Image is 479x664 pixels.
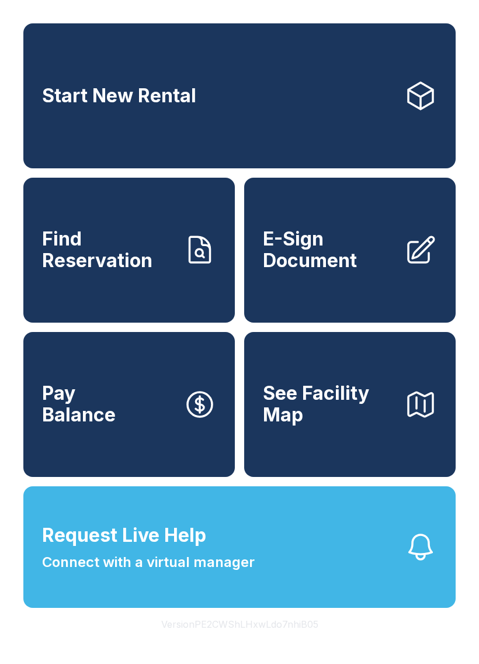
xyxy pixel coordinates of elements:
a: Start New Rental [23,23,456,168]
a: E-Sign Document [244,178,456,323]
span: Find Reservation [42,229,174,271]
button: See Facility Map [244,332,456,477]
a: Find Reservation [23,178,235,323]
span: E-Sign Document [263,229,395,271]
span: Start New Rental [42,85,196,107]
a: PayBalance [23,332,235,477]
span: See Facility Map [263,383,395,426]
button: Request Live HelpConnect with a virtual manager [23,486,456,608]
button: VersionPE2CWShLHxwLdo7nhiB05 [152,608,328,641]
span: Pay Balance [42,383,116,426]
span: Request Live Help [42,521,206,549]
span: Connect with a virtual manager [42,552,255,573]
